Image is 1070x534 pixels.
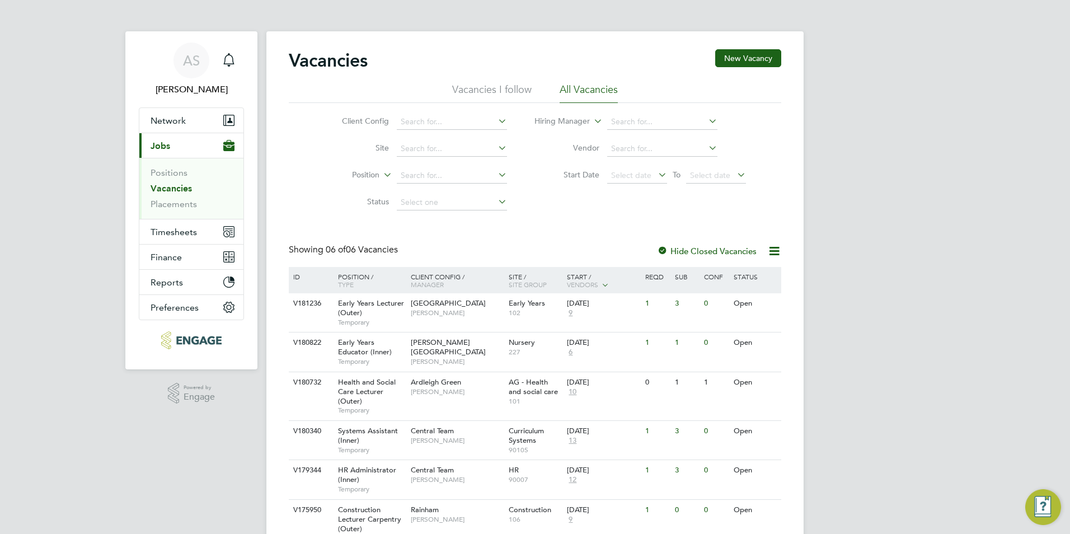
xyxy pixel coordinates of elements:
[506,267,565,294] div: Site /
[731,421,780,442] div: Open
[315,170,379,181] label: Position
[330,267,408,294] div: Position /
[408,267,506,294] div: Client Config /
[701,500,730,521] div: 0
[731,267,780,286] div: Status
[672,500,701,521] div: 0
[672,332,701,353] div: 1
[151,199,197,209] a: Placements
[338,377,396,406] span: Health and Social Care Lecturer (Outer)
[701,460,730,481] div: 0
[397,141,507,157] input: Search for...
[567,378,640,387] div: [DATE]
[672,460,701,481] div: 3
[607,141,717,157] input: Search for...
[731,372,780,393] div: Open
[161,331,221,349] img: carbonrecruitment-logo-retina.png
[642,460,672,481] div: 1
[567,515,574,524] span: 9
[611,170,651,180] span: Select date
[151,167,187,178] a: Positions
[411,505,439,514] span: Rainham
[509,505,551,514] span: Construction
[642,372,672,393] div: 0
[338,338,392,357] span: Early Years Educator (Inner)
[139,158,243,219] div: Jobs
[567,475,578,485] span: 12
[567,427,640,436] div: [DATE]
[509,377,558,396] span: AG - Health and social care
[567,466,640,475] div: [DATE]
[509,397,562,406] span: 101
[397,195,507,210] input: Select one
[139,133,243,158] button: Jobs
[290,421,330,442] div: V180340
[509,298,545,308] span: Early Years
[290,372,330,393] div: V180732
[535,143,599,153] label: Vendor
[642,267,672,286] div: Reqd
[567,505,640,515] div: [DATE]
[567,338,640,348] div: [DATE]
[731,500,780,521] div: Open
[642,500,672,521] div: 1
[338,280,354,289] span: Type
[509,338,535,347] span: Nursery
[325,196,389,207] label: Status
[411,308,503,317] span: [PERSON_NAME]
[289,244,400,256] div: Showing
[509,426,544,445] span: Curriculum Systems
[411,357,503,366] span: [PERSON_NAME]
[411,475,503,484] span: [PERSON_NAME]
[139,245,243,269] button: Finance
[731,460,780,481] div: Open
[290,332,330,353] div: V180822
[509,280,547,289] span: Site Group
[525,116,590,127] label: Hiring Manager
[139,270,243,294] button: Reports
[509,348,562,357] span: 227
[672,267,701,286] div: Sub
[411,338,486,357] span: [PERSON_NAME][GEOGRAPHIC_DATA]
[1025,489,1061,525] button: Engage Resource Center
[290,293,330,314] div: V181236
[567,280,598,289] span: Vendors
[657,246,757,256] label: Hide Closed Vacancies
[139,83,244,96] span: Avais Sabir
[338,357,405,366] span: Temporary
[642,421,672,442] div: 1
[151,140,170,151] span: Jobs
[151,115,186,126] span: Network
[642,293,672,314] div: 1
[509,308,562,317] span: 102
[567,308,574,318] span: 9
[325,116,389,126] label: Client Config
[701,332,730,353] div: 0
[290,500,330,521] div: V175950
[397,168,507,184] input: Search for...
[338,406,405,415] span: Temporary
[151,252,182,263] span: Finance
[411,436,503,445] span: [PERSON_NAME]
[151,302,199,313] span: Preferences
[411,465,454,475] span: Central Team
[567,348,574,357] span: 6
[411,280,444,289] span: Manager
[151,277,183,288] span: Reports
[607,114,717,130] input: Search for...
[642,332,672,353] div: 1
[151,183,192,194] a: Vacancies
[184,392,215,402] span: Engage
[397,114,507,130] input: Search for...
[672,372,701,393] div: 1
[411,377,461,387] span: Ardleigh Green
[672,421,701,442] div: 3
[715,49,781,67] button: New Vacancy
[567,436,578,446] span: 13
[338,446,405,455] span: Temporary
[338,426,398,445] span: Systems Assistant (Inner)
[338,485,405,494] span: Temporary
[139,331,244,349] a: Go to home page
[139,219,243,244] button: Timesheets
[567,387,578,397] span: 10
